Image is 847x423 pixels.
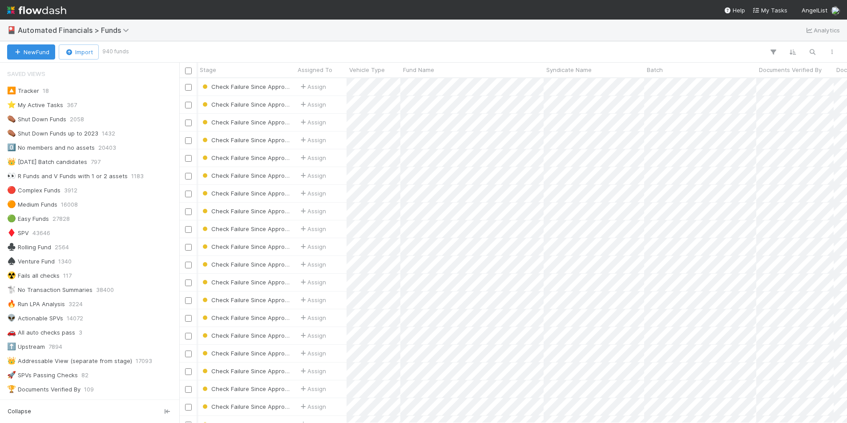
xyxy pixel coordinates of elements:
[201,190,312,197] span: Check Failure Since Approved (SPV)
[298,349,326,358] span: Assign
[185,262,192,268] input: Toggle Row Selected
[185,191,192,197] input: Toggle Row Selected
[7,227,29,239] div: SPV
[7,200,16,208] span: 🟠
[69,299,83,310] span: 3224
[201,350,312,357] span: Check Failure Since Approved (SPV)
[7,114,66,125] div: Shut Down Funds
[201,82,290,91] div: Check Failure Since Approved (SPV)
[7,115,16,123] span: ⚰️
[201,101,312,108] span: Check Failure Since Approved (SPV)
[298,331,326,340] span: Assign
[7,357,16,364] span: 👑
[201,332,312,339] span: Check Failure Since Approved (SPV)
[7,213,49,224] div: Easy Funds
[7,156,87,168] div: [DATE] Batch candidates
[805,25,840,36] a: Analytics
[7,257,16,265] span: ♠️
[647,65,663,74] span: Batch
[81,370,89,381] span: 82
[298,189,326,198] div: Assign
[7,384,81,395] div: Documents Verified By
[7,270,60,281] div: Fails all checks
[831,6,840,15] img: avatar_5ff1a016-d0ce-496a-bfbe-ad3802c4d8a0.png
[7,65,45,83] span: Saved Views
[7,271,16,279] span: ☢️
[7,327,75,338] div: All auto checks pass
[7,343,16,350] span: ⬆️
[298,242,326,251] div: Assign
[201,225,312,232] span: Check Failure Since Approved (SPV)
[64,185,77,196] span: 3912
[7,100,63,111] div: My Active Tasks
[7,385,16,393] span: 🏆
[298,278,326,287] div: Assign
[201,189,290,198] div: Check Failure Since Approved (SPV)
[7,199,57,210] div: Medium Funds
[349,65,385,74] span: Vehicle Type
[298,118,326,127] div: Assign
[7,355,132,367] div: Addressable View (separate from stage)
[201,119,312,126] span: Check Failure Since Approved (SPV)
[201,331,290,340] div: Check Failure Since Approved (SPV)
[70,114,84,125] span: 2058
[201,172,312,179] span: Check Failure Since Approved (SPV)
[96,284,114,295] span: 38400
[201,243,312,250] span: Check Failure Since Approved (SPV)
[298,136,326,144] span: Assign
[7,128,98,139] div: Shut Down Funds up to 2023
[298,295,326,304] span: Assign
[752,6,787,15] a: My Tasks
[201,385,312,392] span: Check Failure Since Approved (SPV)
[7,313,63,324] div: Actionable SPVs
[7,129,16,137] span: ⚰️
[298,313,326,322] span: Assign
[200,65,216,74] span: Stage
[201,367,312,375] span: Check Failure Since Approved (SPV)
[185,84,192,91] input: Toggle Row Selected
[201,279,312,286] span: Check Failure Since Approved (SPV)
[7,144,16,151] span: 0️⃣
[7,299,65,310] div: Run LPA Analysis
[298,402,326,411] span: Assign
[98,142,116,153] span: 20403
[7,284,93,295] div: No Transaction Summaries
[7,215,16,222] span: 🟢
[7,300,16,307] span: 🔥
[55,242,69,253] span: 2564
[7,158,16,165] span: 👑
[185,226,192,233] input: Toggle Row Selected
[185,386,192,393] input: Toggle Row Selected
[298,100,326,109] div: Assign
[185,333,192,339] input: Toggle Row Selected
[298,260,326,269] span: Assign
[7,87,16,94] span: 🔼
[67,100,77,111] span: 367
[131,171,144,182] span: 1183
[7,286,16,293] span: 🐩
[201,242,290,251] div: Check Failure Since Approved (SPV)
[102,128,115,139] span: 1432
[201,314,312,321] span: Check Failure Since Approved (SPV)
[724,6,745,15] div: Help
[201,207,290,215] div: Check Failure Since Approved (SPV)
[298,384,326,393] span: Assign
[59,44,99,60] button: Import
[201,208,312,215] span: Check Failure Since Approved (SPV)
[752,7,787,14] span: My Tasks
[7,328,16,336] span: 🚗
[185,297,192,304] input: Toggle Row Selected
[185,68,192,74] input: Toggle All Rows Selected
[298,153,326,162] div: Assign
[32,227,50,239] span: 43646
[48,341,62,352] span: 7894
[7,243,16,251] span: ♣️
[298,171,326,180] span: Assign
[298,207,326,215] span: Assign
[63,270,72,281] span: 117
